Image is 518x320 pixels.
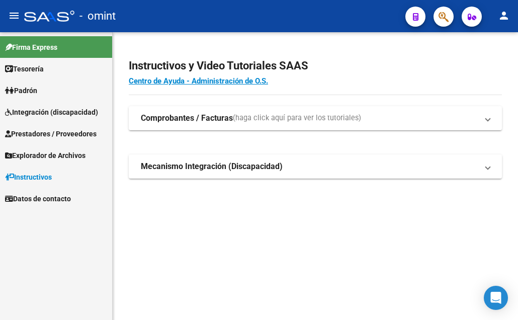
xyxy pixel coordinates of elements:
strong: Mecanismo Integración (Discapacidad) [141,161,283,172]
h2: Instructivos y Video Tutoriales SAAS [129,56,502,75]
span: Explorador de Archivos [5,150,85,161]
span: Firma Express [5,42,57,53]
mat-expansion-panel-header: Mecanismo Integración (Discapacidad) [129,154,502,179]
mat-expansion-panel-header: Comprobantes / Facturas(haga click aquí para ver los tutoriales) [129,106,502,130]
span: Prestadores / Proveedores [5,128,97,139]
mat-icon: menu [8,10,20,22]
a: Centro de Ayuda - Administración de O.S. [129,76,268,86]
span: Tesorería [5,63,44,74]
span: (haga click aquí para ver los tutoriales) [233,113,361,124]
span: - omint [79,5,116,27]
span: Integración (discapacidad) [5,107,98,118]
mat-icon: person [498,10,510,22]
strong: Comprobantes / Facturas [141,113,233,124]
span: Datos de contacto [5,193,71,204]
div: Open Intercom Messenger [484,286,508,310]
span: Padrón [5,85,37,96]
span: Instructivos [5,172,52,183]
